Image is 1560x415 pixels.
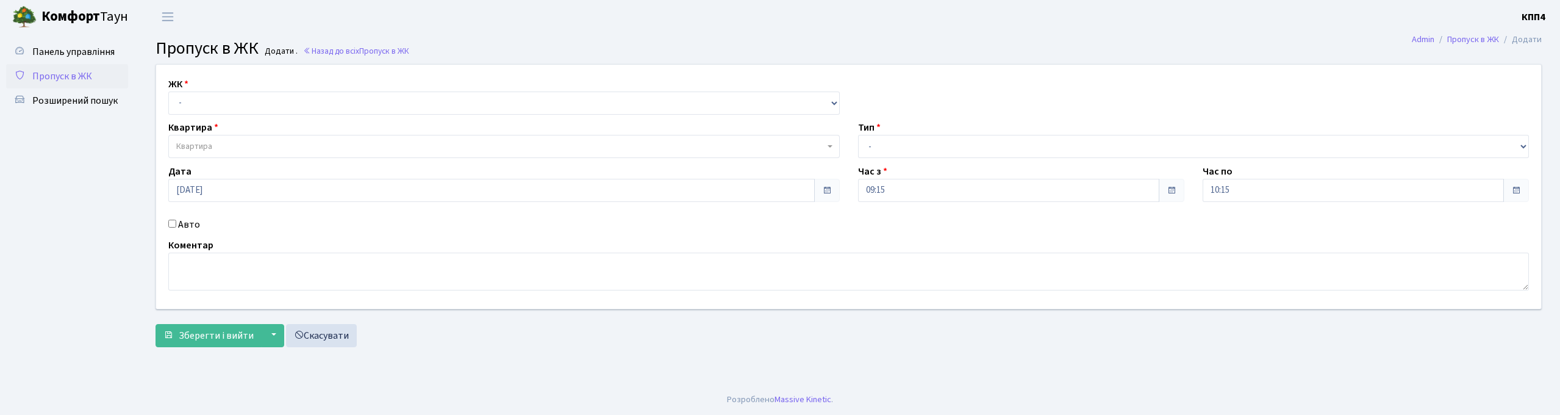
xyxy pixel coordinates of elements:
span: Пропуск в ЖК [156,36,259,60]
label: Коментар [168,238,213,253]
a: Massive Kinetic [775,393,831,406]
div: Розроблено . [727,393,833,406]
a: Admin [1412,33,1434,46]
span: Квартира [176,140,212,153]
a: Розширений пошук [6,88,128,113]
a: Пропуск в ЖК [6,64,128,88]
span: Розширений пошук [32,94,118,107]
a: Скасувати [286,324,357,347]
b: Комфорт [41,7,100,26]
nav: breadcrumb [1394,27,1560,52]
label: Дата [168,164,191,179]
small: Додати . [262,46,298,57]
label: Авто [178,217,200,232]
span: Панель управління [32,45,115,59]
a: КПП4 [1522,10,1545,24]
label: Тип [858,120,881,135]
label: Час по [1203,164,1233,179]
label: Час з [858,164,887,179]
a: Панель управління [6,40,128,64]
span: Таун [41,7,128,27]
a: Назад до всіхПропуск в ЖК [303,45,409,57]
button: Переключити навігацію [152,7,183,27]
button: Зберегти і вийти [156,324,262,347]
span: Пропуск в ЖК [32,70,92,83]
a: Пропуск в ЖК [1447,33,1499,46]
label: ЖК [168,77,188,92]
li: Додати [1499,33,1542,46]
span: Пропуск в ЖК [359,45,409,57]
img: logo.png [12,5,37,29]
label: Квартира [168,120,218,135]
span: Зберегти і вийти [179,329,254,342]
